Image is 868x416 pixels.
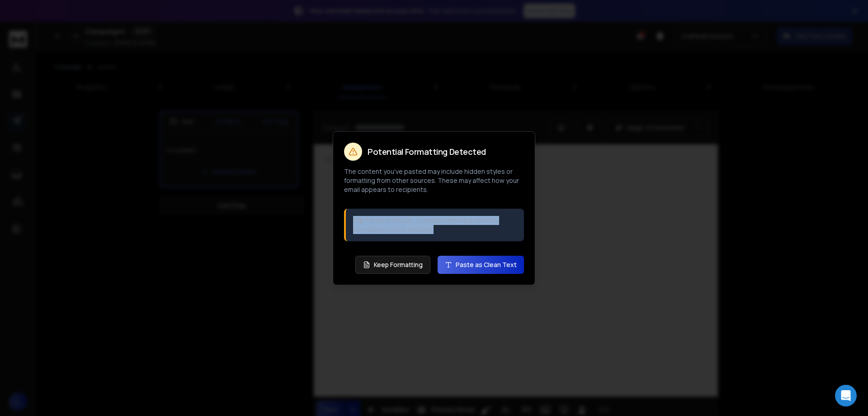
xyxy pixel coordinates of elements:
strong: Tip: [353,216,366,225]
div: Open Intercom Messenger [835,385,857,406]
h2: Potential Formatting Detected [368,148,486,156]
button: Keep Formatting [355,256,430,274]
p: For best results, consider removing all extra formatting before sending. [353,216,517,234]
p: The content you've pasted may include hidden styles or formatting from other sources. These may a... [344,167,524,194]
button: Paste as Clean Text [438,256,524,274]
